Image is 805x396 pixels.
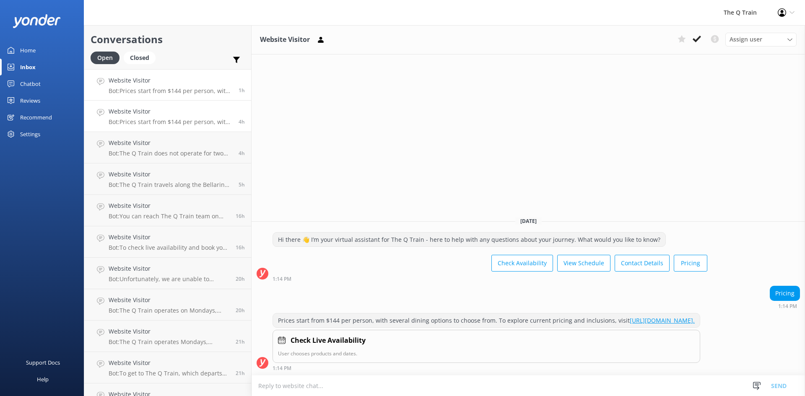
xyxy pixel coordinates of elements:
[273,313,700,328] div: Prices start from $144 per person, with several dining options to choose from. To explore current...
[273,366,291,371] strong: 1:14 PM
[273,233,665,247] div: Hi there 👋 I’m your virtual assistant for The Q Train - here to help with any questions about you...
[84,226,251,258] a: Website VisitorBot:To check live availability and book your experience, please click [URL][DOMAIN...
[84,321,251,352] a: Website VisitorBot:The Q Train operates Mondays, Thursdays, Fridays, Saturdays, and Sundays all y...
[273,277,291,282] strong: 1:14 PM
[20,42,36,59] div: Home
[109,150,232,157] p: Bot: The Q Train does not operate for two weeks over the Christmas/New Year period, so it will no...
[730,35,762,44] span: Assign user
[84,101,251,132] a: Website VisitorBot:Prices start from $144 per person, with several dining options to choose from....
[91,31,245,47] h2: Conversations
[13,14,61,28] img: yonder-white-logo.png
[239,150,245,157] span: Oct 02 2025 10:06am (UTC +10:00) Australia/Sydney
[84,163,251,195] a: Website VisitorBot:The Q Train travels along the Bellarine Railway. It departs from [GEOGRAPHIC_D...
[109,295,229,305] h4: Website Visitor
[20,126,40,142] div: Settings
[236,212,245,220] span: Oct 01 2025 10:22pm (UTC +10:00) Australia/Sydney
[491,255,553,272] button: Check Availability
[770,286,800,300] div: Pricing
[124,53,160,62] a: Closed
[20,92,40,109] div: Reviews
[109,201,229,210] h4: Website Visitor
[674,255,707,272] button: Pricing
[239,181,245,188] span: Oct 02 2025 08:47am (UTC +10:00) Australia/Sydney
[84,289,251,321] a: Website VisitorBot:The Q Train operates on Mondays, Thursdays, Fridays, Saturdays, and Sundays al...
[109,181,232,189] p: Bot: The Q Train travels along the Bellarine Railway. It departs from [GEOGRAPHIC_DATA], travels ...
[84,69,251,101] a: Website VisitorBot:Prices start from $144 per person, with several dining options to choose from....
[236,244,245,251] span: Oct 01 2025 09:31pm (UTC +10:00) Australia/Sydney
[109,275,229,283] p: Bot: Unfortunately, we are unable to provide Halal-friendly meals as we have not yet found a loca...
[236,370,245,377] span: Oct 01 2025 04:55pm (UTC +10:00) Australia/Sydney
[20,75,41,92] div: Chatbot
[26,354,60,371] div: Support Docs
[278,349,695,357] p: User chooses products and dates.
[37,371,49,388] div: Help
[109,118,232,126] p: Bot: Prices start from $144 per person, with several dining options to choose from. To explore cu...
[109,107,232,116] h4: Website Visitor
[109,138,232,148] h4: Website Visitor
[778,304,797,309] strong: 1:14 PM
[630,316,695,324] a: [URL][DOMAIN_NAME].
[236,275,245,282] span: Oct 01 2025 05:51pm (UTC +10:00) Australia/Sydney
[84,195,251,226] a: Website VisitorBot:You can reach The Q Train team on [PHONE_NUMBER] or email [EMAIL_ADDRESS][DOMA...
[109,307,229,314] p: Bot: The Q Train operates on Mondays, Thursdays, Fridays, Saturdays, and Sundays all year round, ...
[239,87,245,94] span: Oct 02 2025 01:14pm (UTC +10:00) Australia/Sydney
[109,87,232,95] p: Bot: Prices start from $144 per person, with several dining options to choose from. To explore cu...
[273,276,707,282] div: Oct 02 2025 01:14pm (UTC +10:00) Australia/Sydney
[84,352,251,383] a: Website VisitorBot:To get to The Q Train, which departs from [GEOGRAPHIC_DATA] on the [GEOGRAPHIC...
[770,303,800,309] div: Oct 02 2025 01:14pm (UTC +10:00) Australia/Sydney
[20,59,36,75] div: Inbox
[109,212,229,220] p: Bot: You can reach The Q Train team on [PHONE_NUMBER] or email [EMAIL_ADDRESS][DOMAIN_NAME]. For ...
[515,217,542,225] span: [DATE]
[109,233,229,242] h4: Website Visitor
[557,255,610,272] button: View Schedule
[109,327,229,336] h4: Website Visitor
[109,358,229,368] h4: Website Visitor
[109,338,229,346] p: Bot: The Q Train operates Mondays, Thursdays, Fridays, Saturdays, and Sundays all year round, exc...
[20,109,52,126] div: Recommend
[91,53,124,62] a: Open
[109,264,229,273] h4: Website Visitor
[615,255,670,272] button: Contact Details
[109,370,229,377] p: Bot: To get to The Q Train, which departs from [GEOGRAPHIC_DATA] on the [GEOGRAPHIC_DATA], you ha...
[124,52,156,64] div: Closed
[291,335,366,346] h4: Check Live Availability
[109,76,232,85] h4: Website Visitor
[109,244,229,251] p: Bot: To check live availability and book your experience, please click [URL][DOMAIN_NAME].
[260,34,310,45] h3: Website Visitor
[725,33,797,46] div: Assign User
[273,365,700,371] div: Oct 02 2025 01:14pm (UTC +10:00) Australia/Sydney
[84,132,251,163] a: Website VisitorBot:The Q Train does not operate for two weeks over the Christmas/New Year period,...
[239,118,245,125] span: Oct 02 2025 10:20am (UTC +10:00) Australia/Sydney
[236,338,245,345] span: Oct 01 2025 05:22pm (UTC +10:00) Australia/Sydney
[91,52,119,64] div: Open
[84,258,251,289] a: Website VisitorBot:Unfortunately, we are unable to provide Halal-friendly meals as we have not ye...
[236,307,245,314] span: Oct 01 2025 05:38pm (UTC +10:00) Australia/Sydney
[109,170,232,179] h4: Website Visitor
